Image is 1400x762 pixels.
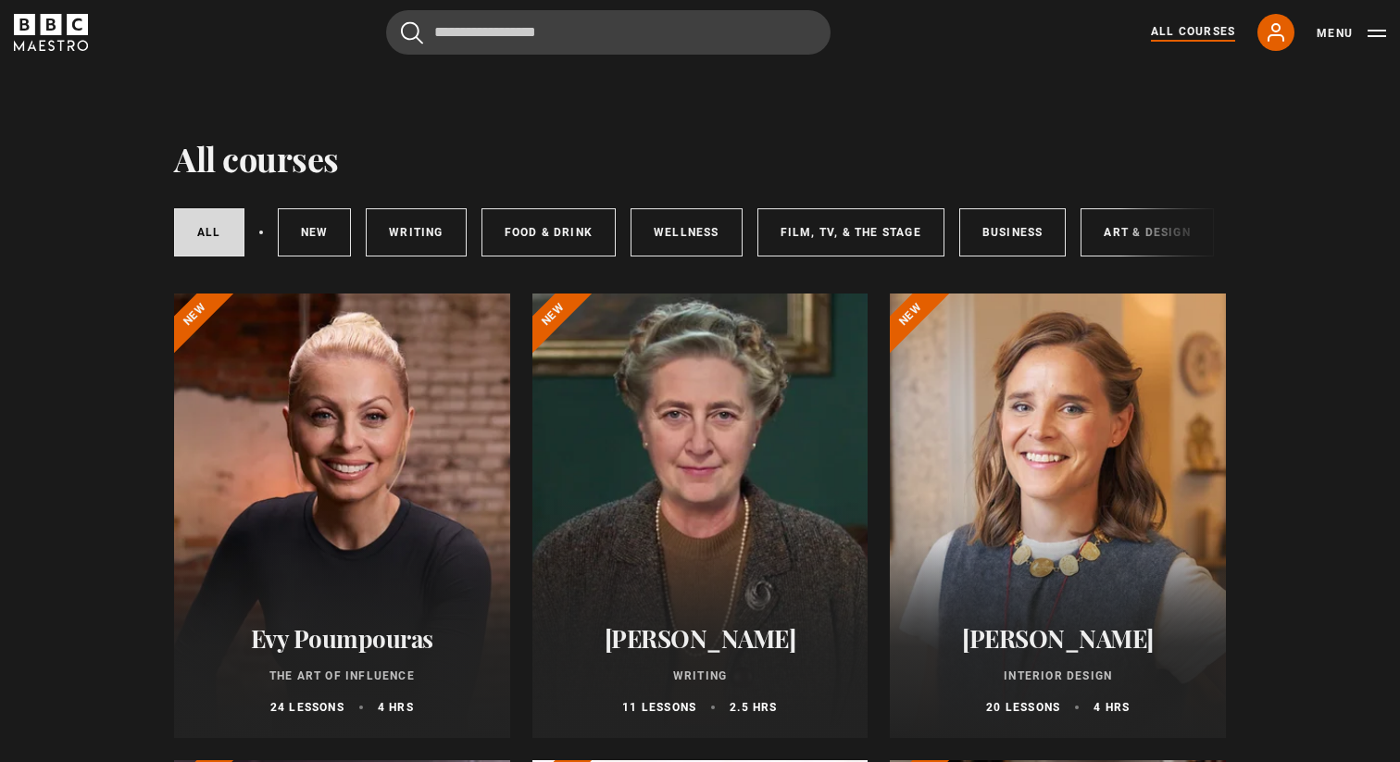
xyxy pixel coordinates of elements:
[631,208,743,256] a: Wellness
[532,294,869,738] a: [PERSON_NAME] Writing 11 lessons 2.5 hrs New
[401,21,423,44] button: Submit the search query
[14,14,88,51] svg: BBC Maestro
[890,294,1226,738] a: [PERSON_NAME] Interior Design 20 lessons 4 hrs New
[1081,208,1213,256] a: Art & Design
[270,699,344,716] p: 24 lessons
[196,624,488,653] h2: Evy Poumpouras
[386,10,831,55] input: Search
[174,139,339,178] h1: All courses
[1317,24,1386,43] button: Toggle navigation
[1094,699,1130,716] p: 4 hrs
[278,208,352,256] a: New
[481,208,616,256] a: Food & Drink
[757,208,944,256] a: Film, TV, & The Stage
[366,208,466,256] a: Writing
[959,208,1067,256] a: Business
[1151,23,1235,42] a: All Courses
[912,624,1204,653] h2: [PERSON_NAME]
[555,668,846,684] p: Writing
[986,699,1060,716] p: 20 lessons
[555,624,846,653] h2: [PERSON_NAME]
[622,699,696,716] p: 11 lessons
[174,208,244,256] a: All
[912,668,1204,684] p: Interior Design
[378,699,414,716] p: 4 hrs
[730,699,777,716] p: 2.5 hrs
[174,294,510,738] a: Evy Poumpouras The Art of Influence 24 lessons 4 hrs New
[196,668,488,684] p: The Art of Influence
